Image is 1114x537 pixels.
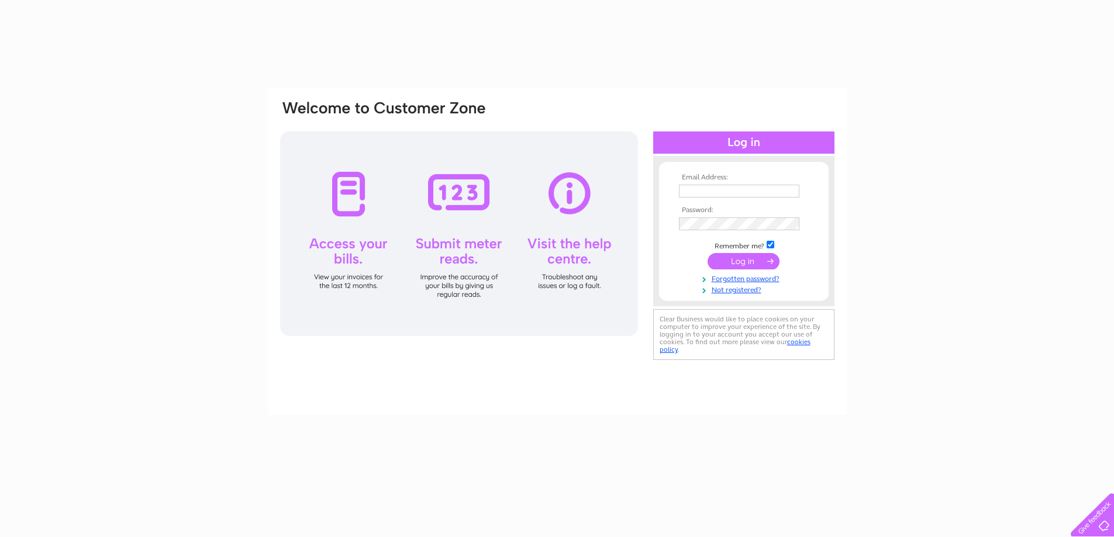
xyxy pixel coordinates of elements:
[708,253,780,269] input: Submit
[653,309,834,360] div: Clear Business would like to place cookies on your computer to improve your experience of the sit...
[676,174,812,182] th: Email Address:
[679,272,812,283] a: Forgotten password?
[676,206,812,214] th: Password:
[676,239,812,251] td: Remember me?
[660,338,811,354] a: cookies policy
[679,283,812,295] a: Not registered?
